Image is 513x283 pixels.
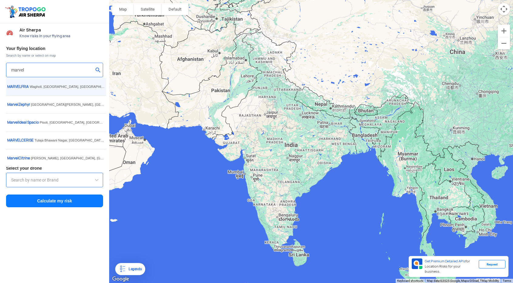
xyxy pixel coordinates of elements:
[5,5,48,18] img: ic_tgdronemaps.svg
[498,3,510,15] button: Map camera controls
[503,279,511,282] a: Terms
[19,34,103,38] span: Know risks in your flying area
[7,138,35,143] span: CERISE
[31,103,203,106] span: [GEOGRAPHIC_DATA][PERSON_NAME], [GEOGRAPHIC_DATA], [GEOGRAPHIC_DATA], [GEOGRAPHIC_DATA]
[7,120,18,125] span: Marvel
[31,156,168,160] span: [PERSON_NAME], [GEOGRAPHIC_DATA], [GEOGRAPHIC_DATA], [GEOGRAPHIC_DATA]
[6,29,13,36] img: Risk Scores
[397,279,423,283] button: Keyboard shortcuts
[7,156,18,161] span: Marvel
[112,3,134,15] button: Show street map
[7,138,21,143] span: MARVEL
[498,25,510,37] button: Zoom in
[6,166,103,170] h3: Select your drone
[19,28,103,32] span: Air Sherpa
[6,195,103,207] button: Calculate my risk
[412,258,422,269] img: Premium APIs
[498,37,510,49] button: Zoom out
[111,275,131,283] a: Open this area in Google Maps (opens a new window)
[422,258,479,275] div: for Location Risks for your business.
[40,121,121,124] span: Pisoli, [GEOGRAPHIC_DATA], [GEOGRAPHIC_DATA]
[30,85,115,88] span: Wagholi, [GEOGRAPHIC_DATA], [GEOGRAPHIC_DATA]
[7,102,31,107] span: Zephyr
[479,260,505,268] div: Request
[427,279,499,282] span: Map data ©2025 Google, Mapa GISrael, TMap Mobility
[7,84,30,89] span: FRIA
[134,3,162,15] button: Show satellite imagery
[6,53,103,58] span: Search by name or select on map
[111,275,131,283] img: Google
[119,265,126,273] img: Legends
[35,138,177,142] span: Tulaja Bhawani Nagar, [GEOGRAPHIC_DATA], [GEOGRAPHIC_DATA], [GEOGRAPHIC_DATA]
[6,46,103,51] h3: Your flying location
[11,66,93,74] input: Search your flying location
[11,176,98,184] input: Search by name or Brand
[7,156,31,161] span: Citrine
[7,120,40,125] span: Ideal Spacio
[425,259,465,263] span: Get Premium Detailed APIs
[126,265,142,273] div: Legends
[7,102,18,107] span: Marvel
[7,84,21,89] span: MARVEL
